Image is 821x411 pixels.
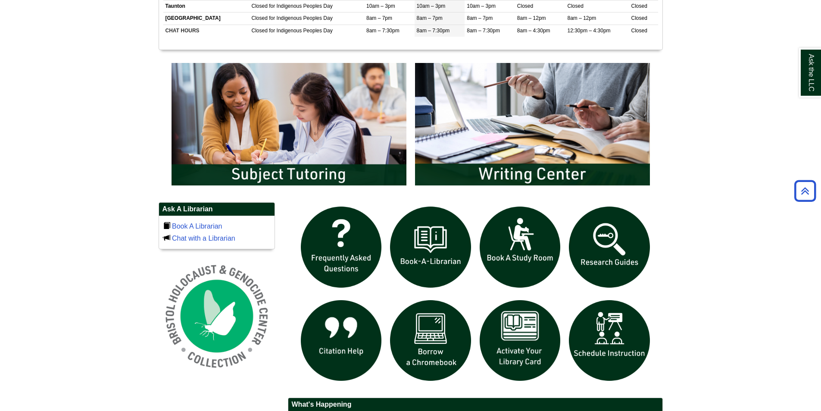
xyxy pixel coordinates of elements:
[366,15,392,21] span: 8am – 7pm
[269,15,332,21] span: for Indigenous Peoples Day
[417,15,443,21] span: 8am – 7pm
[631,3,647,9] span: Closed
[386,202,475,292] img: Book a Librarian icon links to book a librarian web page
[172,235,235,242] a: Chat with a Librarian
[252,3,268,9] span: Closed
[269,28,332,34] span: for Indigenous Peoples Day
[163,13,250,25] td: [GEOGRAPHIC_DATA]
[159,203,275,216] h2: Ask A Librarian
[517,15,546,21] span: 8am – 12pm
[475,202,565,292] img: book a study room icon links to book a study room web page
[159,258,275,374] img: Holocaust and Genocide Collection
[172,223,222,230] a: Book A Librarian
[417,28,450,34] span: 8am – 7:30pm
[517,3,533,9] span: Closed
[517,28,550,34] span: 8am – 4:30pm
[631,15,647,21] span: Closed
[565,296,654,386] img: For faculty. Schedule Library Instruction icon links to form.
[467,3,496,9] span: 10am – 3pm
[167,59,654,194] div: slideshow
[467,15,493,21] span: 8am – 7pm
[567,28,610,34] span: 12:30pm – 4:30pm
[366,3,395,9] span: 10am – 3pm
[297,296,386,386] img: citation help icon links to citation help guide page
[475,296,565,386] img: activate Library Card icon links to form to activate student ID into library card
[252,28,268,34] span: Closed
[297,202,654,389] div: slideshow
[567,3,583,9] span: Closed
[791,185,819,197] a: Back to Top
[163,0,250,13] td: Taunton
[411,59,654,190] img: Writing Center Information
[167,59,411,190] img: Subject Tutoring Information
[252,15,268,21] span: Closed
[631,28,647,34] span: Closed
[386,296,475,386] img: Borrow a chromebook icon links to the borrow a chromebook web page
[163,25,250,37] td: CHAT HOURS
[366,28,400,34] span: 8am – 7:30pm
[565,202,654,292] img: Research Guides icon links to research guides web page
[417,3,446,9] span: 10am – 3pm
[297,202,386,292] img: frequently asked questions
[567,15,596,21] span: 8am – 12pm
[269,3,332,9] span: for Indigenous Peoples Day
[467,28,500,34] span: 8am – 7:30pm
